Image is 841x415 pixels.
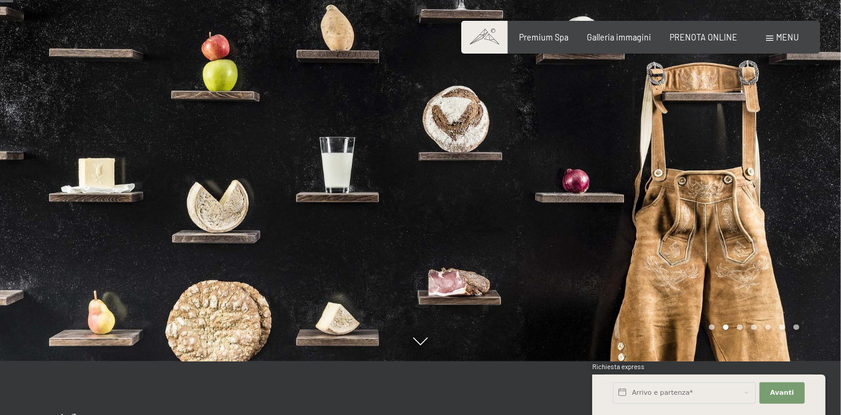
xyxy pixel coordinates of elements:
[670,32,737,42] a: PRENOTA ONLINE
[765,324,771,330] div: Carousel Page 5
[779,324,785,330] div: Carousel Page 6
[737,324,743,330] div: Carousel Page 3
[777,32,799,42] span: Menu
[705,324,799,330] div: Carousel Pagination
[592,363,645,370] span: Richiesta express
[793,324,799,330] div: Carousel Page 7
[723,324,729,330] div: Carousel Page 2 (Current Slide)
[709,324,715,330] div: Carousel Page 1
[751,324,757,330] div: Carousel Page 4
[770,388,794,398] span: Avanti
[759,382,805,404] button: Avanti
[587,32,651,42] a: Galleria immagini
[519,32,568,42] a: Premium Spa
